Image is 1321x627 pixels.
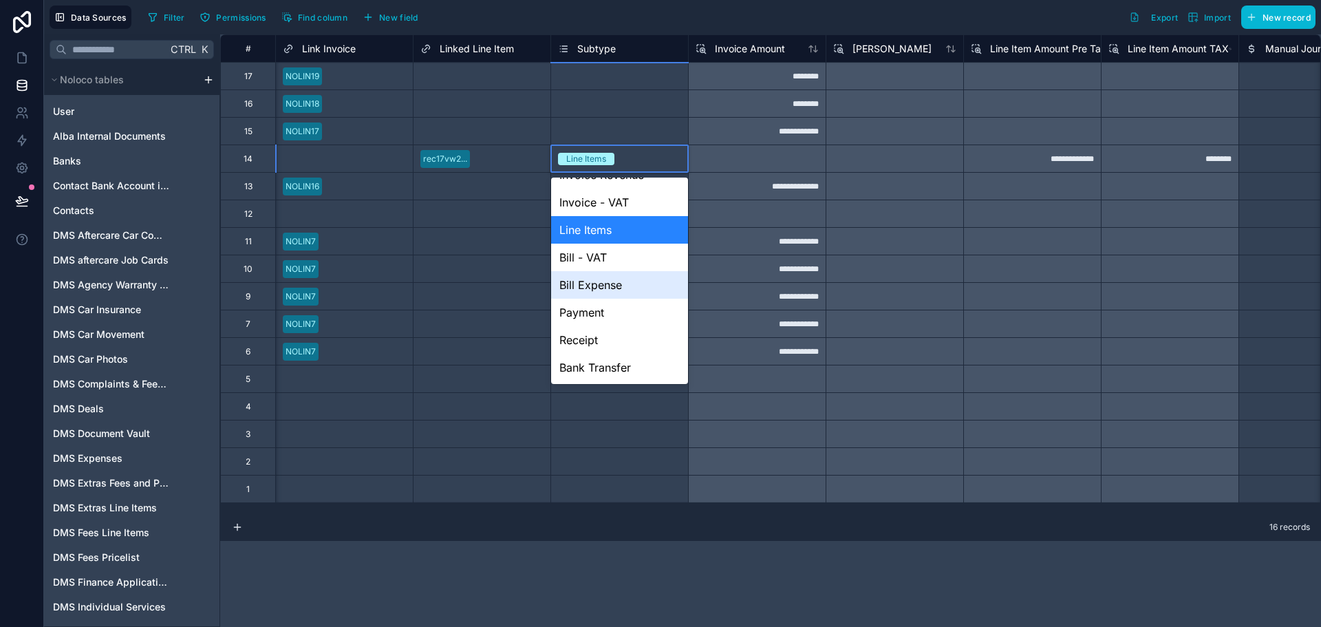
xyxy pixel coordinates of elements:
div: 6 [246,346,250,357]
span: New field [379,12,418,23]
div: NOLIN17 [286,125,319,138]
button: Find column [277,7,352,28]
div: 3 [246,429,250,440]
div: Bill Expense [551,271,688,299]
span: Data Sources [71,12,127,23]
button: Import [1183,6,1236,29]
div: # [231,43,265,54]
div: 7 [246,319,250,330]
a: Permissions [195,7,276,28]
span: K [200,45,209,54]
button: New record [1241,6,1315,29]
div: 9 [246,291,250,302]
span: 16 records [1269,522,1310,533]
span: Export [1151,12,1178,23]
div: NOLIN7 [286,346,316,358]
span: Invoice Amount [715,42,785,56]
div: NOLIN16 [286,180,319,193]
div: NOLIN7 [286,263,316,275]
div: 15 [244,126,253,137]
div: NOLIN7 [286,318,316,330]
div: Invoice - VAT [551,189,688,216]
div: 1 [246,484,250,495]
span: Line Item Amount TAX [1128,42,1229,56]
div: 10 [244,264,253,275]
div: Bank Transfer [551,354,688,381]
span: Import [1204,12,1231,23]
div: NOLIN18 [286,98,319,110]
div: 12 [244,209,253,220]
span: [PERSON_NAME] [852,42,932,56]
a: New record [1236,6,1315,29]
div: 4 [246,401,251,412]
div: rec17vw2... [423,153,467,165]
div: Line Items [551,216,688,244]
div: 2 [246,456,250,467]
span: Filter [164,12,185,23]
div: Payment [551,299,688,326]
span: New record [1263,12,1311,23]
button: Permissions [195,7,270,28]
div: 13 [244,181,253,192]
span: Find column [298,12,347,23]
div: 16 [244,98,253,109]
div: 11 [245,236,252,247]
div: NOLIN7 [286,235,316,248]
div: Receipt [551,326,688,354]
button: New field [358,7,423,28]
span: Permissions [216,12,266,23]
span: Ctrl [169,41,197,58]
span: Subtype [577,42,616,56]
button: Export [1124,6,1183,29]
div: NOLIN19 [286,70,319,83]
div: 17 [244,71,253,82]
button: Data Sources [50,6,131,29]
div: 5 [246,374,250,385]
div: 14 [244,153,253,164]
span: Linked Line Item [440,42,514,56]
span: Link Invoice [302,42,356,56]
div: NOLIN7 [286,290,316,303]
div: Line Items [566,153,606,165]
button: Filter [142,7,190,28]
div: Bill - VAT [551,244,688,271]
span: Line Item Amount Pre Tax [990,42,1106,56]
